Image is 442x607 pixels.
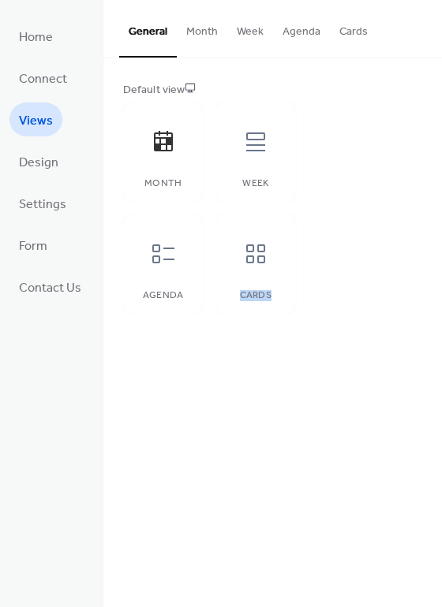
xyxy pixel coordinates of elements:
[19,67,67,91] span: Connect
[9,61,77,95] a: Connect
[19,234,47,259] span: Form
[19,151,58,175] span: Design
[9,228,57,262] a: Form
[9,270,91,303] a: Contact Us
[19,276,81,300] span: Contact Us
[19,192,66,217] span: Settings
[139,290,187,301] div: Agenda
[19,109,53,133] span: Views
[139,178,187,189] div: Month
[9,19,62,53] a: Home
[231,290,279,301] div: Cards
[9,102,62,136] a: Views
[19,25,53,50] span: Home
[231,178,279,189] div: Week
[123,82,419,99] div: Default view
[9,144,68,178] a: Design
[9,186,76,220] a: Settings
